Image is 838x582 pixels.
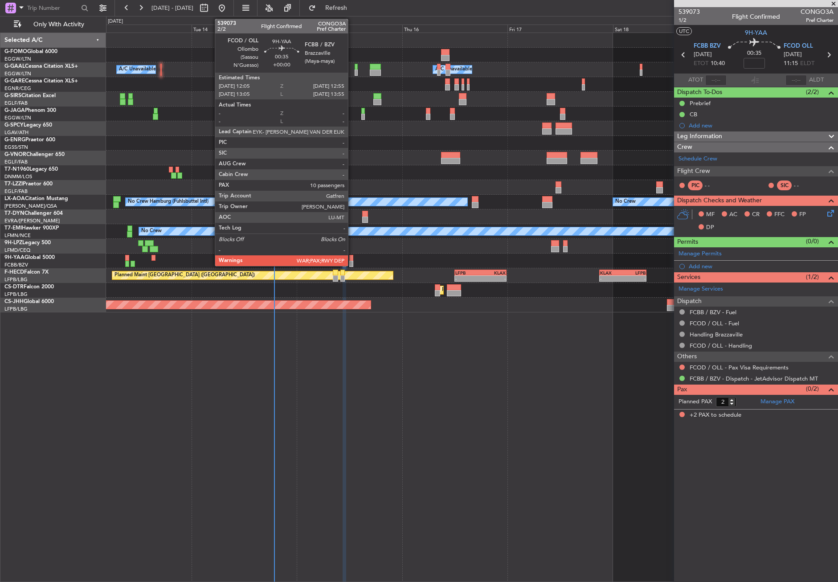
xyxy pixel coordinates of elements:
[4,137,55,143] a: G-ENRGPraetor 600
[442,283,487,297] div: Planned Maint Sofia
[246,63,262,76] div: Owner
[141,225,162,238] div: No Crew
[694,42,721,51] span: FCBB BZV
[4,78,78,84] a: G-GARECessna Citation XLS+
[455,270,481,275] div: LFPB
[4,181,53,187] a: T7-LZZIPraetor 600
[806,384,819,393] span: (0/2)
[4,64,78,69] a: G-GAALCessna Citation XLS+
[4,129,29,136] a: LGAV/ATH
[679,16,700,24] span: 1/2
[806,87,819,97] span: (2/2)
[794,181,814,189] div: - -
[4,123,24,128] span: G-SPCY
[690,342,752,349] a: FCOD / OLL - Handling
[435,63,472,76] div: A/C Unavailable
[4,225,22,231] span: T7-EMI
[23,21,94,28] span: Only With Activity
[806,272,819,282] span: (1/2)
[4,152,65,157] a: G-VNORChallenger 650
[4,203,57,209] a: [PERSON_NAME]/QSA
[4,240,51,246] a: 9H-LPZLegacy 500
[4,196,25,201] span: LX-AOA
[690,364,789,371] a: FCOD / OLL - Pax Visa Requirements
[4,108,25,113] span: G-JAGA
[402,25,508,33] div: Thu 16
[784,42,813,51] span: FCOD OLL
[4,78,25,84] span: G-GARE
[4,270,24,275] span: F-HECD
[151,4,193,12] span: [DATE] - [DATE]
[4,262,28,268] a: FCBB/BZV
[4,211,63,216] a: T7-DYNChallenger 604
[4,108,56,113] a: G-JAGAPhenom 300
[4,85,31,92] a: EGNR/CEG
[747,49,761,58] span: 00:35
[677,237,698,247] span: Permits
[706,223,714,232] span: DP
[600,276,623,281] div: -
[694,50,712,59] span: [DATE]
[732,12,780,21] div: Flight Confirmed
[690,99,711,107] div: Prebrief
[623,276,646,281] div: -
[4,291,28,298] a: LFPB/LBG
[297,25,402,33] div: Wed 15
[4,217,60,224] a: EVRA/[PERSON_NAME]
[677,166,710,176] span: Flight Crew
[679,7,700,16] span: 539073
[4,284,54,290] a: CS-DTRFalcon 2000
[455,276,481,281] div: -
[705,181,725,189] div: - -
[784,59,798,68] span: 11:15
[4,93,21,98] span: G-SIRS
[4,115,31,121] a: EGGW/LTN
[694,59,708,68] span: ETOT
[4,70,31,77] a: EGGW/LTN
[679,285,723,294] a: Manage Services
[705,75,727,86] input: --:--
[108,18,123,25] div: [DATE]
[677,385,687,395] span: Pax
[4,159,28,165] a: EGLF/FAB
[4,276,28,283] a: LFPB/LBG
[677,87,722,98] span: Dispatch To-Dos
[677,131,722,142] span: Leg Information
[689,262,834,270] div: Add new
[690,411,741,420] span: +2 PAX to schedule
[192,25,297,33] div: Tue 14
[4,299,24,304] span: CS-JHH
[4,255,25,260] span: 9H-YAA
[623,270,646,275] div: LFPB
[711,59,725,68] span: 10:40
[809,76,824,85] span: ALDT
[481,270,506,275] div: KLAX
[27,1,78,15] input: Trip Number
[4,299,54,304] a: CS-JHHGlobal 6000
[4,167,58,172] a: T7-N1960Legacy 650
[4,123,52,128] a: G-SPCYLegacy 650
[676,27,692,35] button: UTC
[677,142,692,152] span: Crew
[799,210,806,219] span: FP
[615,195,636,209] div: No Crew
[806,237,819,246] span: (0/0)
[679,398,712,406] label: Planned PAX
[774,210,785,219] span: FFC
[677,352,697,362] span: Others
[688,180,703,190] div: PIC
[304,1,358,15] button: Refresh
[752,210,760,219] span: CR
[801,7,834,16] span: CONGO3A
[4,173,32,180] a: DNMM/LOS
[690,320,739,327] a: FCOD / OLL - Fuel
[4,188,28,195] a: EGLF/FAB
[679,155,717,164] a: Schedule Crew
[4,240,22,246] span: 9H-LPZ
[10,17,97,32] button: Only With Activity
[119,63,156,76] div: A/C Unavailable
[4,49,27,54] span: G-FOMO
[4,284,24,290] span: CS-DTR
[690,308,736,316] a: FCBB / BZV - Fuel
[4,211,25,216] span: T7-DYN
